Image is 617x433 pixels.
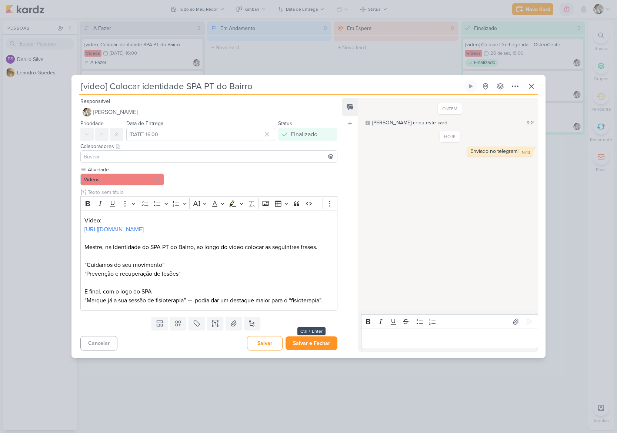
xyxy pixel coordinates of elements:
[93,108,138,117] span: [PERSON_NAME]
[527,120,534,126] div: 6:21
[80,120,104,127] label: Prioridade
[80,98,110,104] label: Responsável
[247,336,283,350] button: Salvar
[278,128,337,141] button: Finalizado
[84,243,333,252] p: Mestre, na identidade do SPA PT do Bairro, ao longo do vídeo colocar as seguintres frases.
[361,314,538,329] div: Editor toolbar
[468,83,474,89] div: Ligar relógio
[82,152,336,161] input: Buscar
[522,150,530,156] div: 16:13
[80,336,117,350] button: Cancelar
[84,216,333,225] p: Vídeo:
[80,105,337,119] button: [PERSON_NAME]
[80,196,337,211] div: Editor toolbar
[80,142,337,150] div: Colaboradores
[470,148,518,154] div: Enviado no telegram!
[84,296,333,305] p: “Marque já a sua sessão de fisioterapia” ← podia dar um destaque maior para o “fisioterapia”.
[361,329,538,349] div: Editor editing area: main
[126,120,163,127] label: Data de Entrega
[84,269,333,296] p: "Prevenção e recuperação de lesões" E final, com o logo do SPA
[86,188,337,196] input: Texto sem título
[291,130,317,139] div: Finalizado
[80,174,164,185] button: Vídeos
[87,166,164,174] label: Atividade
[80,211,337,311] div: Editor editing area: main
[297,327,326,335] div: Ctrl + Enter
[84,261,333,269] p: “Cuidamos do seu movimento”
[372,119,447,127] div: [PERSON_NAME] criou este kard
[84,226,144,233] a: [URL][DOMAIN_NAME]
[126,128,275,141] input: Select a date
[79,80,463,93] input: Kard Sem Título
[278,120,292,127] label: Status
[286,336,337,350] button: Salvar e Fechar
[83,108,91,117] img: Raphael Simas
